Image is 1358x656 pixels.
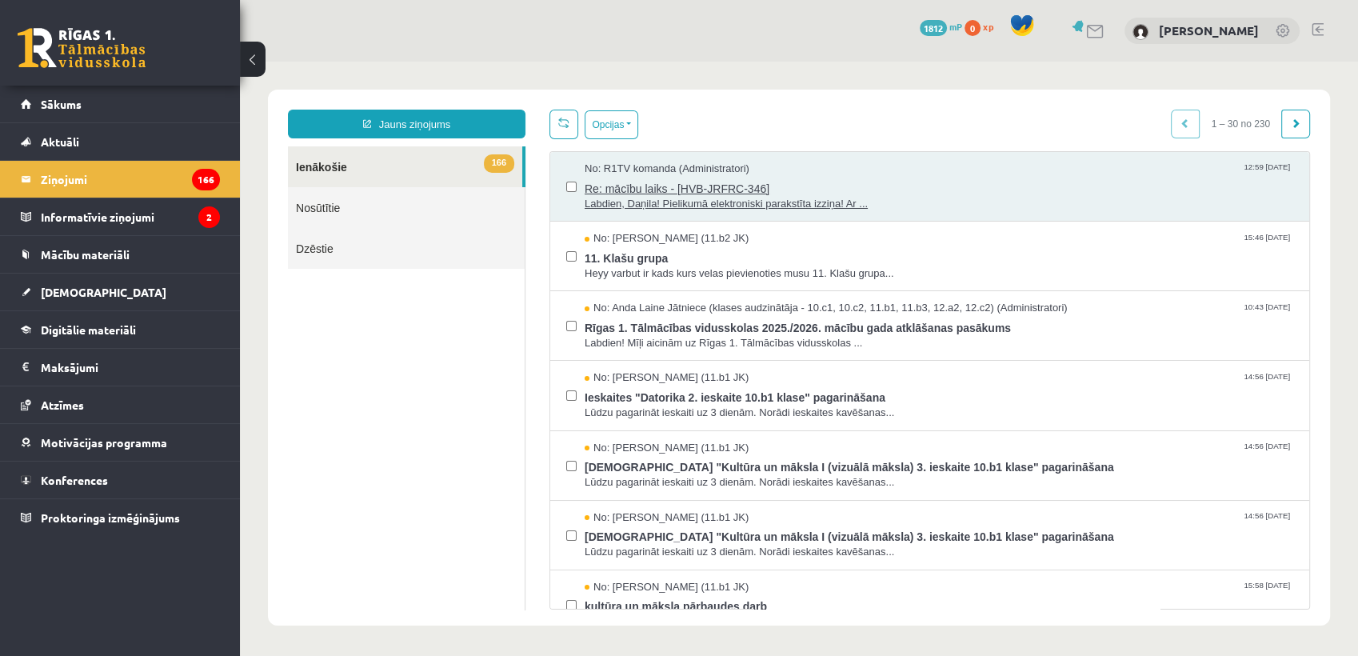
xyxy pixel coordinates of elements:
[21,424,220,461] a: Motivācijas programma
[345,239,1053,289] a: No: Anda Laine Jātniece (klases audzinātāja - 10.c1, 10.c2, 11.b1, 11.b3, 12.a2, 12.c2) (Administ...
[345,170,509,185] span: No: [PERSON_NAME] (11.b2 JK)
[345,533,1053,553] span: kultūra un māksla pārbaudes darb
[21,311,220,348] a: Digitālie materiāli
[1001,449,1053,461] span: 14:56 [DATE]
[920,20,947,36] span: 1812
[345,483,1053,498] span: Lūdzu pagarināt ieskaiti uz 3 dienām. Norādi ieskaites kavēšanas...
[983,20,993,33] span: xp
[345,379,1053,429] a: No: [PERSON_NAME] (11.b1 JK) 14:56 [DATE] [DEMOGRAPHIC_DATA] "Kultūra un māksla I (vizuālā māksla...
[1001,100,1053,112] span: 12:59 [DATE]
[41,435,167,450] span: Motivācijas programma
[41,510,180,525] span: Proktoringa izmēģinājums
[244,93,274,111] span: 166
[21,274,220,310] a: [DEMOGRAPHIC_DATA]
[21,236,220,273] a: Mācību materiāli
[345,309,509,324] span: No: [PERSON_NAME] (11.b1 JK)
[345,100,509,115] span: No: R1TV komanda (Administratori)
[21,349,220,386] a: Maksājumi
[1132,24,1148,40] img: Daņila Kuzmins
[345,449,509,464] span: No: [PERSON_NAME] (11.b1 JK)
[345,449,1053,498] a: No: [PERSON_NAME] (11.b1 JK) 14:56 [DATE] [DEMOGRAPHIC_DATA] "Kultūra un māksla I (vizuālā māksla...
[345,379,509,394] span: No: [PERSON_NAME] (11.b1 JK)
[345,394,1053,414] span: [DEMOGRAPHIC_DATA] "Kultūra un māksla I (vizuālā māksla) 3. ieskaite 10.b1 klase" pagarināšana
[48,48,286,77] a: Jauns ziņojums
[345,170,1053,219] a: No: [PERSON_NAME] (11.b2 JK) 15:46 [DATE] 11. Klašu grupa Heyy varbut ir kads kurs velas pievieno...
[965,20,1001,33] a: 0 xp
[949,20,962,33] span: mP
[1001,309,1053,321] span: 14:56 [DATE]
[345,414,1053,429] span: Lūdzu pagarināt ieskaiti uz 3 dienām. Norādi ieskaites kavēšanas...
[41,398,84,412] span: Atzīmes
[48,166,285,207] a: Dzēstie
[345,239,828,254] span: No: Anda Laine Jātniece (klases audzinātāja - 10.c1, 10.c2, 11.b1, 11.b3, 12.a2, 12.c2) (Administ...
[1001,518,1053,530] span: 15:58 [DATE]
[345,115,1053,135] span: Re: mācību laiks - [HVB-JRFRC-346]
[345,344,1053,359] span: Lūdzu pagarināt ieskaiti uz 3 dienām. Norādi ieskaites kavēšanas...
[41,349,220,386] legend: Maksājumi
[41,97,82,111] span: Sākums
[345,518,509,534] span: No: [PERSON_NAME] (11.b1 JK)
[345,518,1053,568] a: No: [PERSON_NAME] (11.b1 JK) 15:58 [DATE] kultūra un māksla pārbaudes darb
[21,499,220,536] a: Proktoringa izmēģinājums
[41,161,220,198] legend: Ziņojumi
[48,85,282,126] a: 166Ienākošie
[41,247,130,262] span: Mācību materiāli
[1001,379,1053,391] span: 14:56 [DATE]
[345,185,1053,205] span: 11. Klašu grupa
[41,322,136,337] span: Digitālie materiāli
[345,49,398,78] button: Opcijas
[21,462,220,498] a: Konferences
[192,169,220,190] i: 166
[345,254,1053,274] span: Rīgas 1. Tālmācības vidusskolas 2025./2026. mācību gada atklāšanas pasākums
[198,206,220,228] i: 2
[41,198,220,235] legend: Informatīvie ziņojumi
[920,20,962,33] a: 1812 mP
[21,198,220,235] a: Informatīvie ziņojumi2
[41,285,166,299] span: [DEMOGRAPHIC_DATA]
[960,48,1042,77] span: 1 – 30 no 230
[345,274,1053,290] span: Labdien! Mīļi aicinām uz Rīgas 1. Tālmācības vidusskolas ...
[345,205,1053,220] span: Heyy varbut ir kads kurs velas pievienoties musu 11. Klašu grupa...
[1159,22,1259,38] a: [PERSON_NAME]
[1001,170,1053,182] span: 15:46 [DATE]
[345,135,1053,150] span: Labdien, Daņila! Pielikumā elektroniski parakstīta izziņa! Ar ...
[21,386,220,423] a: Atzīmes
[345,309,1053,358] a: No: [PERSON_NAME] (11.b1 JK) 14:56 [DATE] Ieskaites "Datorika 2. ieskaite 10.b1 klase" pagarināša...
[21,123,220,160] a: Aktuāli
[41,134,79,149] span: Aktuāli
[18,28,146,68] a: Rīgas 1. Tālmācības vidusskola
[21,161,220,198] a: Ziņojumi166
[21,86,220,122] a: Sākums
[41,473,108,487] span: Konferences
[345,100,1053,150] a: No: R1TV komanda (Administratori) 12:59 [DATE] Re: mācību laiks - [HVB-JRFRC-346] Labdien, Daņila...
[345,463,1053,483] span: [DEMOGRAPHIC_DATA] "Kultūra un māksla I (vizuālā māksla) 3. ieskaite 10.b1 klase" pagarināšana
[48,126,285,166] a: Nosūtītie
[1001,239,1053,251] span: 10:43 [DATE]
[345,324,1053,344] span: Ieskaites "Datorika 2. ieskaite 10.b1 klase" pagarināšana
[965,20,981,36] span: 0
